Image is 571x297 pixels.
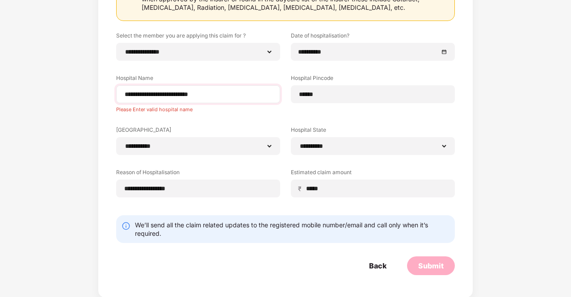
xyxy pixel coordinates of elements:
[122,222,130,230] img: svg+xml;base64,PHN2ZyBpZD0iSW5mby0yMHgyMCIgeG1sbnM9Imh0dHA6Ly93d3cudzMub3JnLzIwMDAvc3ZnIiB3aWR0aD...
[116,168,280,180] label: Reason of Hospitalisation
[135,221,449,238] div: We’ll send all the claim related updates to the registered mobile number/email and call only when...
[291,126,455,137] label: Hospital State
[291,74,455,85] label: Hospital Pincode
[116,103,280,113] div: Please Enter valid hospital name
[116,74,280,85] label: Hospital Name
[291,32,455,43] label: Date of hospitalisation?
[418,261,444,271] div: Submit
[116,32,280,43] label: Select the member you are applying this claim for ?
[298,184,305,193] span: ₹
[116,126,280,137] label: [GEOGRAPHIC_DATA]
[369,261,386,271] div: Back
[291,168,455,180] label: Estimated claim amount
